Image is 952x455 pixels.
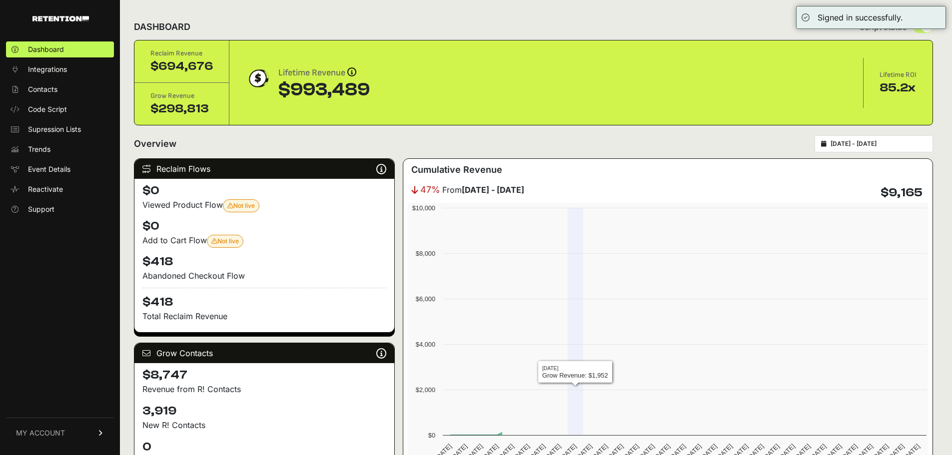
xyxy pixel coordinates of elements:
a: Code Script [6,101,114,117]
span: 47% [420,183,440,197]
a: Dashboard [6,41,114,57]
div: $993,489 [278,80,370,100]
span: Contacts [28,84,57,94]
a: Trends [6,141,114,157]
div: Signed in successfully. [818,11,903,23]
text: $8,000 [416,250,435,257]
span: MY ACCOUNT [16,428,65,438]
span: Not live [211,237,239,245]
a: Event Details [6,161,114,177]
div: 85.2x [880,80,917,96]
div: Abandoned Checkout Flow [142,270,386,282]
a: Reactivate [6,181,114,197]
img: dollar-coin-05c43ed7efb7bc0c12610022525b4bbbb207c7efeef5aecc26f025e68dcafac9.png [245,66,270,91]
span: Dashboard [28,44,64,54]
text: $4,000 [416,341,435,348]
span: Supression Lists [28,124,81,134]
div: Add to Cart Flow [142,234,386,248]
text: $0 [428,432,435,439]
h4: $0 [142,183,386,199]
h4: $418 [142,254,386,270]
span: From [442,184,524,196]
h4: $9,165 [881,185,923,201]
h2: Overview [134,137,176,151]
h4: 3,919 [142,403,386,419]
div: Lifetime ROI [880,70,917,80]
h3: Cumulative Revenue [411,163,502,177]
div: Grow Contacts [134,343,394,363]
a: Supression Lists [6,121,114,137]
a: Contacts [6,81,114,97]
div: $694,676 [150,58,213,74]
img: Retention.com [32,16,89,21]
a: Integrations [6,61,114,77]
h4: 0 [142,439,386,455]
div: Viewed Product Flow [142,199,386,212]
div: Reclaim Revenue [150,48,213,58]
a: Support [6,201,114,217]
div: Reclaim Flows [134,159,394,179]
div: $298,813 [150,101,213,117]
a: MY ACCOUNT [6,418,114,448]
span: Reactivate [28,184,63,194]
text: $10,000 [412,204,435,212]
strong: [DATE] - [DATE] [462,185,524,195]
p: Total Reclaim Revenue [142,310,386,322]
span: Integrations [28,64,67,74]
h2: DASHBOARD [134,20,190,34]
h4: $8,747 [142,367,386,383]
span: Not live [227,202,255,209]
span: Event Details [28,164,70,174]
text: $6,000 [416,295,435,303]
span: Support [28,204,54,214]
div: Lifetime Revenue [278,66,370,80]
span: Trends [28,144,50,154]
div: Grow Revenue [150,91,213,101]
text: $2,000 [416,386,435,394]
p: Revenue from R! Contacts [142,383,386,395]
p: New R! Contacts [142,419,386,431]
h4: $0 [142,218,386,234]
h4: $418 [142,288,386,310]
span: Code Script [28,104,67,114]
